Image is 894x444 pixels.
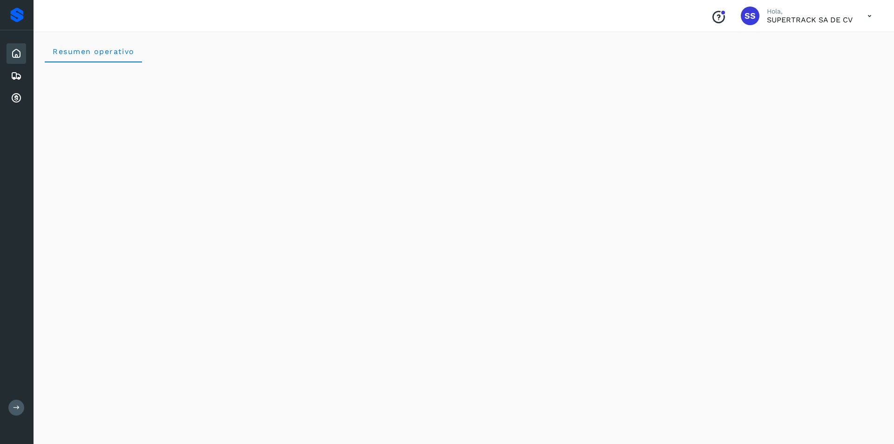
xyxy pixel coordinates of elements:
div: Inicio [7,43,26,64]
div: Cuentas por cobrar [7,88,26,109]
div: Embarques [7,66,26,86]
span: Resumen operativo [52,47,135,56]
p: Hola, [767,7,853,15]
p: SUPERTRACK SA DE CV [767,15,853,24]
